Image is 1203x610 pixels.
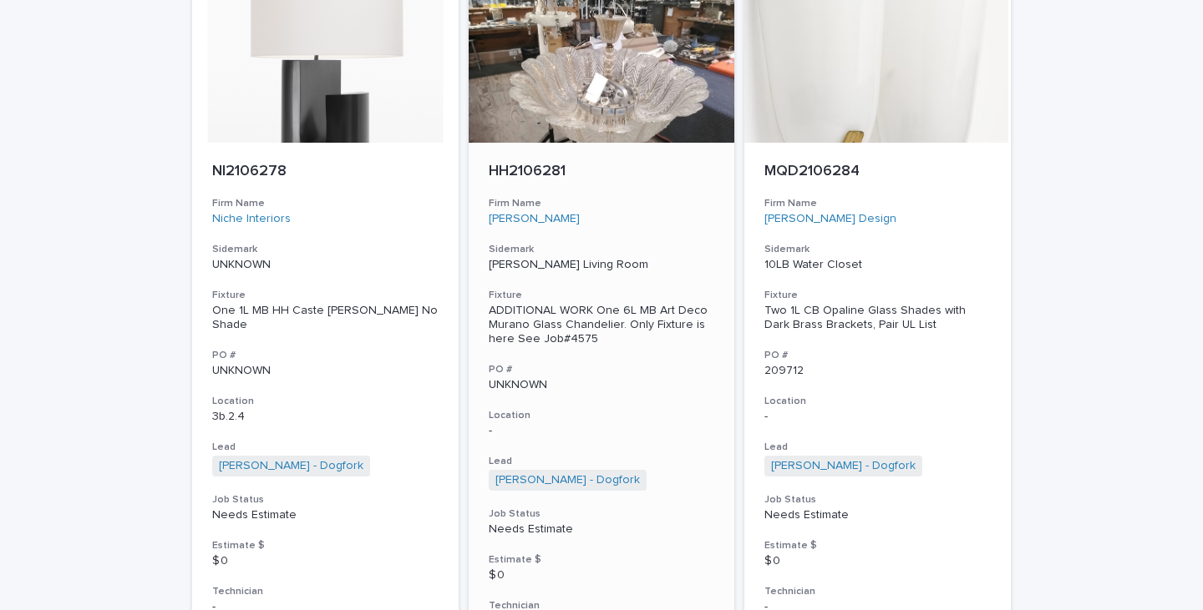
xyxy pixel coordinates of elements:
h3: Fixture [212,289,439,302]
p: 10LB Water Closet [764,258,991,272]
h3: Fixture [764,289,991,302]
p: HH2106281 [489,163,715,181]
h3: Sidemark [764,243,991,256]
h3: Location [764,395,991,408]
a: [PERSON_NAME] - Dogfork [219,459,363,473]
p: 3b.2.4 [212,410,439,424]
h3: Job Status [489,507,715,521]
h3: Lead [212,441,439,454]
a: [PERSON_NAME] - Dogfork [771,459,916,473]
a: Niche Interiors [212,212,291,226]
a: [PERSON_NAME] [489,212,580,226]
p: UNKNOWN [489,378,715,392]
h3: Sidemark [489,243,715,256]
h3: Lead [764,441,991,454]
p: 209712 [764,364,991,378]
h3: PO # [489,363,715,376]
h3: Lead [489,455,715,468]
p: NI2106278 [212,163,439,181]
h3: Fixture [489,289,715,302]
h3: Technician [764,585,991,598]
p: UNKNOWN [212,364,439,378]
h3: Job Status [212,493,439,507]
p: UNKNOWN [212,258,439,272]
p: [PERSON_NAME] Living Room [489,258,715,272]
a: [PERSON_NAME] - Dogfork [495,473,640,487]
p: - [489,424,715,438]
h3: Firm Name [212,197,439,210]
p: Needs Estimate [489,522,715,537]
p: Needs Estimate [764,508,991,522]
p: Needs Estimate [212,508,439,522]
a: [PERSON_NAME] Design [764,212,896,226]
p: $ 0 [212,554,439,568]
h3: Estimate $ [764,539,991,552]
h3: Job Status [764,493,991,507]
div: ADDITIONAL WORK One 6L MB Art Deco Murano Glass Chandelier. Only Fixture is here See Job#4575 [489,304,715,345]
h3: PO # [212,349,439,362]
div: Two 1L CB Opaline Glass Shades with Dark Brass Brackets, Pair UL List [764,304,991,332]
h3: PO # [764,349,991,362]
p: $ 0 [764,554,991,568]
p: $ 0 [489,568,715,582]
h3: Estimate $ [489,553,715,567]
h3: Estimate $ [212,539,439,552]
p: - [764,410,991,424]
div: One 1L MB HH Caste [PERSON_NAME] No Shade [212,304,439,332]
h3: Location [212,395,439,408]
h3: Location [489,409,715,422]
h3: Sidemark [212,243,439,256]
h3: Firm Name [764,197,991,210]
p: MQD2106284 [764,163,991,181]
h3: Firm Name [489,197,715,210]
h3: Technician [212,585,439,598]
